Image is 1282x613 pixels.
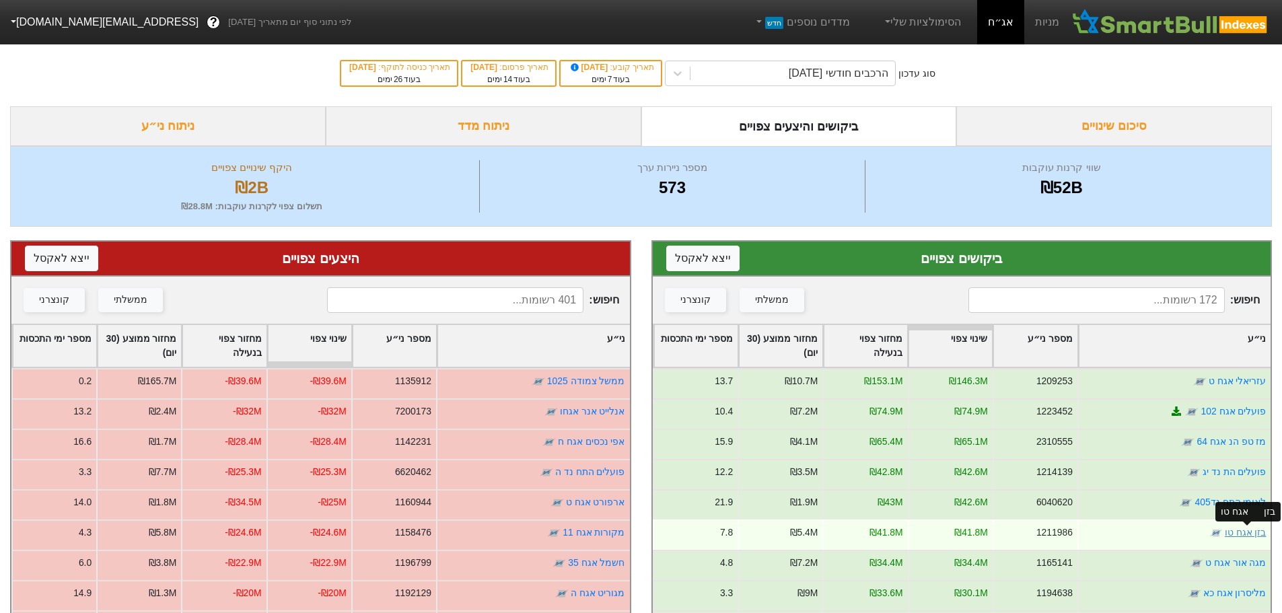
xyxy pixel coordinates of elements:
div: ₪7.2M [789,404,818,419]
div: 21.9 [715,495,733,509]
div: קונצרני [39,293,69,308]
div: תאריך פרסום : [469,61,548,73]
div: שווי קרנות עוקבות [869,160,1254,176]
div: -₪25.3M [310,465,347,479]
div: -₪20M [233,586,262,600]
div: ₪1.8M [149,495,177,509]
div: -₪22.9M [310,556,347,570]
div: Toggle SortBy [13,325,96,367]
div: -₪28.4M [225,435,261,449]
div: ₪42.6M [954,465,988,479]
div: Toggle SortBy [993,325,1077,367]
div: ₪1.7M [149,435,177,449]
div: 1196799 [395,556,431,570]
div: ₪33.6M [869,586,902,600]
a: אפי נכסים אגח ח [558,436,625,447]
div: 14.0 [73,495,92,509]
input: 172 רשומות... [968,287,1225,313]
button: קונצרני [665,288,726,312]
img: tase link [542,435,556,449]
a: בזן אגח טו [1224,527,1266,538]
div: 16.6 [73,435,92,449]
div: ₪165.7M [138,374,176,388]
a: מקורות אגח 11 [563,527,625,538]
div: 7.8 [719,526,732,540]
div: 1211986 [1036,526,1072,540]
input: 401 רשומות... [327,287,583,313]
img: tase link [547,526,561,540]
div: ₪1.3M [149,586,177,600]
div: ₪34.4M [954,556,988,570]
img: tase link [1209,526,1222,540]
div: 0.2 [79,374,92,388]
a: פועלים הת נד יג [1202,466,1266,477]
div: Toggle SortBy [909,325,992,367]
img: SmartBull [1070,9,1271,36]
div: ₪74.9M [954,404,988,419]
div: -₪34.5M [225,495,261,509]
span: [DATE] [470,63,499,72]
div: Toggle SortBy [739,325,822,367]
span: [DATE] [569,63,610,72]
div: -₪25M [318,495,347,509]
div: ₪74.9M [869,404,902,419]
span: חדש [765,17,783,29]
div: Toggle SortBy [353,325,436,367]
div: 12.2 [715,465,733,479]
button: ייצא לאקסל [25,246,98,271]
div: 14.9 [73,586,92,600]
div: Toggle SortBy [654,325,738,367]
div: -₪32M [318,404,347,419]
div: ₪153.1M [864,374,902,388]
div: -₪20M [318,586,347,600]
div: ₪42.8M [869,465,902,479]
div: 3.3 [719,586,732,600]
span: 26 [394,75,402,84]
a: ארפורט אגח ט [566,497,625,507]
a: מגה אור אגח ט [1205,557,1266,568]
div: ₪7.2M [789,556,818,570]
a: מז טפ הנ אגח 64 [1197,436,1266,447]
div: היקף שינויים צפויים [28,160,476,176]
div: ₪9M [797,586,818,600]
a: חשמל אגח 35 [568,557,625,568]
div: קונצרני [680,293,711,308]
div: 1192129 [395,586,431,600]
button: קונצרני [24,288,85,312]
img: tase link [555,587,569,600]
img: tase link [1187,587,1201,600]
img: tase link [1192,375,1206,388]
div: בזן אגח טו [1215,502,1281,521]
div: -₪24.6M [225,526,261,540]
div: ₪3.5M [789,465,818,479]
div: 13.7 [715,374,733,388]
div: Toggle SortBy [98,325,181,367]
div: ₪2.4M [149,404,177,419]
div: 7200173 [395,404,431,419]
div: -₪39.6M [225,374,261,388]
div: 3.3 [79,465,92,479]
a: מדדים נוספיםחדש [748,9,855,36]
div: ₪30.1M [954,586,988,600]
span: ? [210,13,217,32]
div: ₪43M [877,495,902,509]
div: ₪146.3M [949,374,987,388]
div: 1194638 [1036,586,1072,600]
div: ₪41.8M [869,526,902,540]
a: ממשל צמודה 1025 [547,375,625,386]
button: ייצא לאקסל [666,246,740,271]
div: תאריך קובע : [567,61,654,73]
div: 6620462 [395,465,431,479]
div: 6040620 [1036,495,1072,509]
div: 1165141 [1036,556,1072,570]
div: היצעים צפויים [25,248,616,268]
div: ₪4.1M [789,435,818,449]
div: ₪5.8M [149,526,177,540]
img: tase link [550,496,564,509]
div: תשלום צפוי לקרנות עוקבות : ₪28.8M [28,200,476,213]
img: tase link [1185,405,1199,419]
a: הסימולציות שלי [877,9,967,36]
div: ₪5.4M [789,526,818,540]
a: אנלייט אנר אגחו [560,406,625,417]
span: 14 [503,75,512,84]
